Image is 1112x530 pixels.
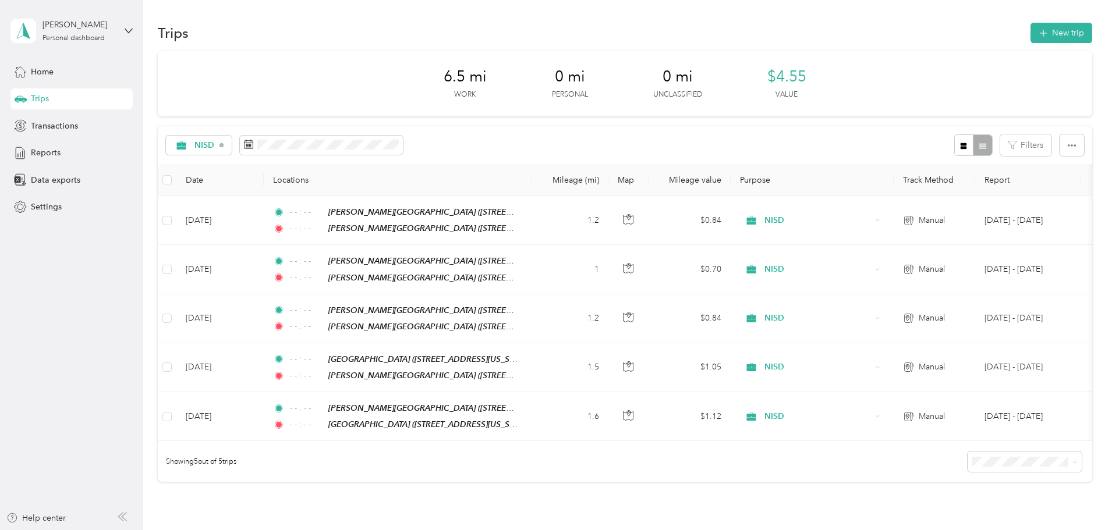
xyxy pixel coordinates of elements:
span: Transactions [31,120,78,132]
td: $0.84 [649,294,731,343]
h1: Trips [158,27,189,39]
th: Locations [264,164,532,196]
td: Oct 1 - 31, 2025 [975,343,1081,392]
p: Unclassified [653,90,702,100]
span: - - : - - [290,222,323,235]
td: 1.2 [532,294,608,343]
span: [PERSON_NAME][GEOGRAPHIC_DATA] ([STREET_ADDRESS][US_STATE]) [328,223,597,233]
span: - - : - - [290,206,323,219]
th: Mileage value [649,164,731,196]
th: Purpose [731,164,894,196]
span: - - : - - [290,418,323,431]
th: Report [975,164,1081,196]
td: 1.2 [532,196,608,245]
span: Trips [31,93,49,105]
span: - - : - - [290,271,323,284]
td: [DATE] [176,196,264,245]
div: Personal dashboard [43,35,105,42]
td: $0.84 [649,196,731,245]
span: Data exports [31,174,80,186]
p: Personal [552,90,588,100]
span: 6.5 mi [444,67,487,86]
span: Settings [31,201,62,213]
span: 0 mi [663,67,693,86]
span: [PERSON_NAME][GEOGRAPHIC_DATA] ([STREET_ADDRESS][US_STATE]) [328,305,597,315]
th: Mileage (mi) [532,164,608,196]
td: [DATE] [176,245,264,294]
th: Track Method [894,164,975,196]
span: Manual [919,312,945,325]
span: Manual [919,214,945,227]
span: Showing 5 out of 5 trips [158,457,236,467]
td: $1.05 [649,343,731,392]
td: Oct 1 - 31, 2025 [975,196,1081,245]
span: - - : - - [290,402,323,415]
iframe: Everlance-gr Chat Button Frame [1047,465,1112,530]
div: [PERSON_NAME] [43,19,115,31]
span: - - : - - [290,255,323,268]
td: 1 [532,245,608,294]
td: [DATE] [176,294,264,343]
td: Oct 1 - 31, 2025 [975,294,1081,343]
span: - - : - - [290,369,323,382]
p: Work [454,90,476,100]
span: 0 mi [555,67,585,86]
span: [PERSON_NAME][GEOGRAPHIC_DATA] ([STREET_ADDRESS][US_STATE]) [328,273,597,283]
span: Manual [919,361,945,374]
span: Home [31,66,54,78]
p: Value [775,90,798,100]
span: NISD [764,361,871,374]
span: Manual [919,410,945,423]
span: $4.55 [767,67,806,86]
span: NISD [764,312,871,325]
span: [PERSON_NAME][GEOGRAPHIC_DATA] ([STREET_ADDRESS][US_STATE]) [328,207,597,217]
td: Oct 1 - 31, 2025 [975,245,1081,294]
td: 1.5 [532,343,608,392]
button: Help center [6,512,66,524]
span: - - : - - [290,320,323,333]
th: Map [608,164,649,196]
th: Date [176,164,264,196]
span: [GEOGRAPHIC_DATA] ([STREET_ADDRESS][US_STATE]) [328,419,531,429]
span: [PERSON_NAME][GEOGRAPHIC_DATA] ([STREET_ADDRESS][US_STATE]) [328,403,597,413]
span: [GEOGRAPHIC_DATA] ([STREET_ADDRESS][US_STATE]) [328,354,531,364]
span: NISD [764,263,871,276]
span: NISD [764,214,871,227]
td: [DATE] [176,392,264,441]
td: $0.70 [649,245,731,294]
td: [DATE] [176,343,264,392]
button: New trip [1030,23,1092,43]
td: 1.6 [532,392,608,441]
td: $1.12 [649,392,731,441]
span: Reports [31,147,61,159]
button: Filters [1000,134,1051,156]
span: NISD [764,410,871,423]
span: - - : - - [290,353,323,365]
td: Oct 1 - 31, 2025 [975,392,1081,441]
span: NISD [194,141,215,150]
span: [PERSON_NAME][GEOGRAPHIC_DATA] ([STREET_ADDRESS][US_STATE]) [328,322,597,332]
span: Manual [919,263,945,276]
span: - - : - - [290,304,323,316]
span: [PERSON_NAME][GEOGRAPHIC_DATA] ([STREET_ADDRESS][US_STATE]) [328,371,597,380]
span: [PERSON_NAME][GEOGRAPHIC_DATA] ([STREET_ADDRESS][US_STATE]) [328,256,597,266]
